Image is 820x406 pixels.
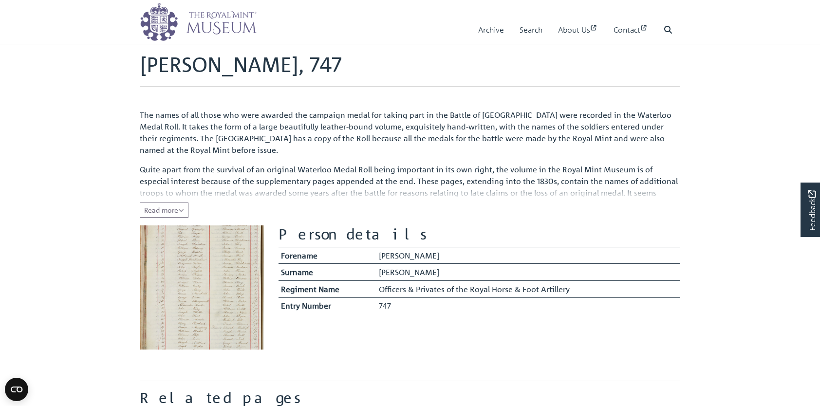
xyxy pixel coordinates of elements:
[279,297,376,314] th: Entry Number
[279,264,376,281] th: Surname
[376,280,680,297] td: Officers & Privates of the Royal Horse & Foot Artillery
[140,165,678,221] span: Quite apart from the survival of an original Waterloo Medal Roll being important in its own right...
[279,280,376,297] th: Regiment Name
[140,203,188,218] button: Read all of the content
[478,16,504,44] a: Archive
[376,297,680,314] td: 747
[144,205,184,214] span: Read more
[279,225,680,243] h2: Person details
[140,2,257,41] img: logo_wide.png
[5,378,28,401] button: Open CMP widget
[279,247,376,264] th: Forename
[140,52,680,86] h1: [PERSON_NAME], 747
[376,247,680,264] td: [PERSON_NAME]
[801,183,820,237] a: Would you like to provide feedback?
[140,225,264,350] img: Hadfield, James, 747
[614,16,648,44] a: Contact
[376,264,680,281] td: [PERSON_NAME]
[140,110,671,155] span: The names of all those who were awarded the campaign medal for taking part in the Battle of [GEOG...
[806,190,818,231] span: Feedback
[520,16,542,44] a: Search
[558,16,598,44] a: About Us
